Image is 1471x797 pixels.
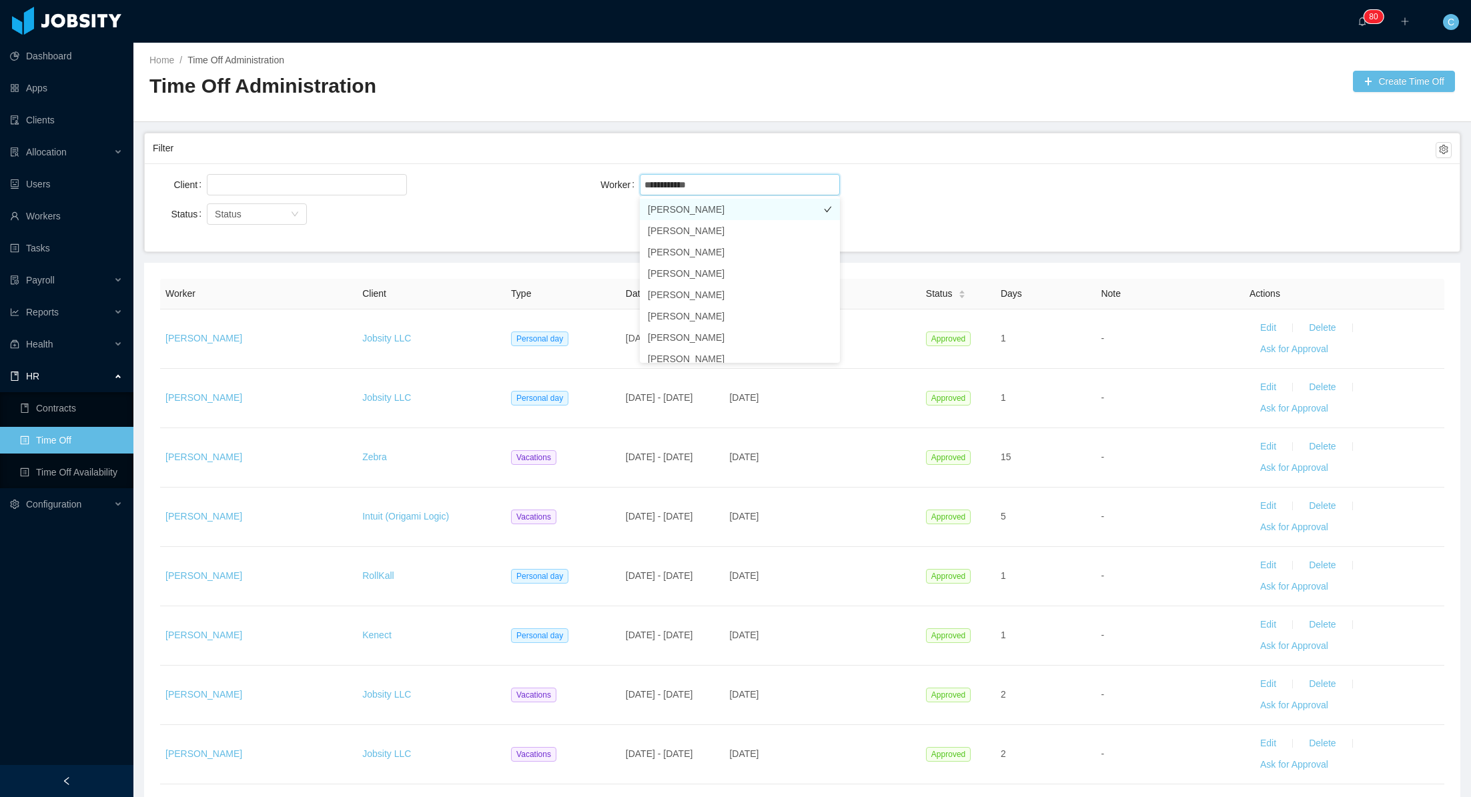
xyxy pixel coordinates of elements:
[1101,570,1104,581] span: -
[1250,674,1287,695] button: Edit
[729,689,759,700] span: [DATE]
[1101,511,1104,522] span: -
[1364,10,1383,23] sup: 80
[1250,576,1339,598] button: Ask for Approval
[1369,10,1374,23] p: 8
[926,747,971,762] span: Approved
[926,688,971,702] span: Approved
[729,511,759,522] span: [DATE]
[1001,570,1006,581] span: 1
[165,689,242,700] a: [PERSON_NAME]
[926,331,971,346] span: Approved
[20,459,123,486] a: icon: profileTime Off Availability
[149,73,803,100] h2: Time Off Administration
[640,327,840,348] li: [PERSON_NAME]
[1298,496,1346,517] button: Delete
[640,220,840,241] li: [PERSON_NAME]
[1001,689,1006,700] span: 2
[362,511,449,522] a: Intuit (Origami Logic)
[1298,614,1346,636] button: Delete
[824,291,832,299] i: icon: check
[729,452,759,462] span: [DATE]
[1250,377,1287,398] button: Edit
[511,391,568,406] span: Personal day
[1250,288,1280,299] span: Actions
[362,288,386,299] span: Client
[20,427,123,454] a: icon: profileTime Off
[1358,17,1367,26] i: icon: bell
[10,307,19,317] i: icon: line-chart
[215,209,241,219] span: Status
[926,287,953,301] span: Status
[626,392,693,403] span: [DATE] - [DATE]
[729,748,759,759] span: [DATE]
[626,748,693,759] span: [DATE] - [DATE]
[1250,436,1287,458] button: Edit
[1101,630,1104,640] span: -
[640,305,840,327] li: [PERSON_NAME]
[824,205,832,213] i: icon: check
[1374,10,1378,23] p: 0
[644,177,701,193] input: Worker
[626,287,646,301] span: Date
[1298,436,1346,458] button: Delete
[173,179,207,190] label: Client
[10,171,123,197] a: icon: robotUsers
[1001,748,1006,759] span: 2
[1250,517,1339,538] button: Ask for Approval
[165,452,242,462] a: [PERSON_NAME]
[1298,733,1346,754] button: Delete
[926,450,971,465] span: Approved
[1001,333,1006,343] span: 1
[165,511,242,522] a: [PERSON_NAME]
[824,269,832,277] i: icon: check
[926,628,971,643] span: Approved
[26,499,81,510] span: Configuration
[362,689,411,700] a: Jobsity LLC
[729,630,759,640] span: [DATE]
[1250,317,1287,339] button: Edit
[1001,288,1022,299] span: Days
[1250,458,1339,479] button: Ask for Approval
[824,355,832,363] i: icon: check
[824,227,832,235] i: icon: check
[165,392,242,403] a: [PERSON_NAME]
[1298,555,1346,576] button: Delete
[362,570,394,581] a: RollKall
[511,569,568,584] span: Personal day
[626,689,693,700] span: [DATE] - [DATE]
[149,55,174,65] a: Home
[1001,452,1011,462] span: 15
[511,450,556,465] span: Vacations
[1353,71,1455,92] button: icon: plusCreate Time Off
[824,312,832,320] i: icon: check
[1001,630,1006,640] span: 1
[10,371,19,381] i: icon: book
[165,288,195,299] span: Worker
[1250,636,1339,657] button: Ask for Approval
[511,688,556,702] span: Vacations
[10,147,19,157] i: icon: solution
[511,288,531,299] span: Type
[958,288,965,292] i: icon: caret-up
[165,748,242,759] a: [PERSON_NAME]
[26,147,67,157] span: Allocation
[626,452,693,462] span: [DATE] - [DATE]
[187,55,284,65] a: Time Off Administration
[1101,452,1104,462] span: -
[26,307,59,317] span: Reports
[600,179,640,190] label: Worker
[171,209,207,219] label: Status
[926,569,971,584] span: Approved
[511,331,568,346] span: Personal day
[511,510,556,524] span: Vacations
[640,241,840,263] li: [PERSON_NAME]
[640,284,840,305] li: [PERSON_NAME]
[362,333,411,343] a: Jobsity LLC
[626,333,693,343] span: [DATE] - [DATE]
[165,570,242,581] a: [PERSON_NAME]
[1250,754,1339,776] button: Ask for Approval
[1436,142,1452,158] button: icon: setting
[1298,377,1346,398] button: Delete
[511,628,568,643] span: Personal day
